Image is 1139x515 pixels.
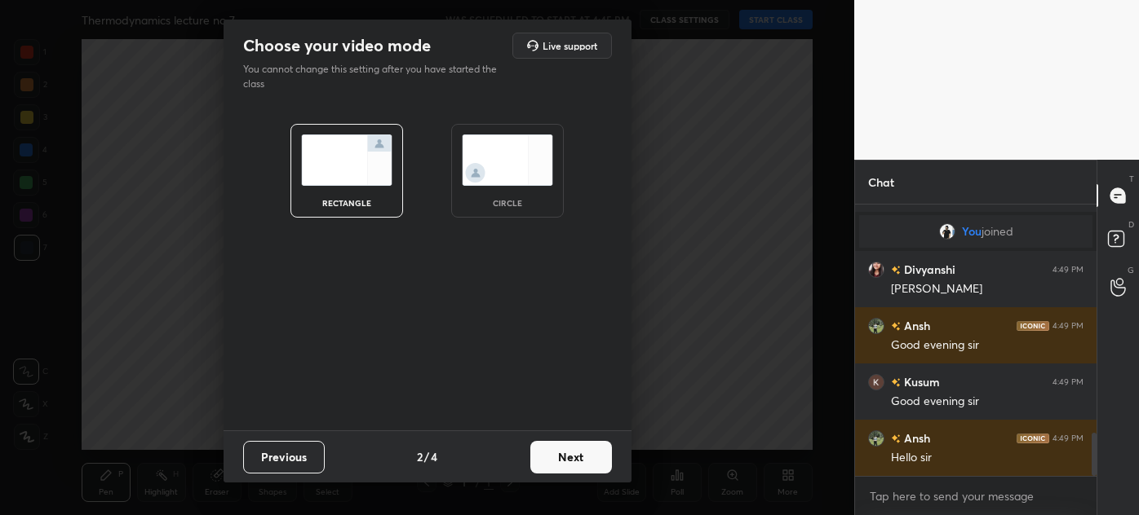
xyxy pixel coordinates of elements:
[868,374,884,390] img: 3
[431,448,437,465] h4: 4
[301,134,392,186] img: normalScreenIcon.ae25ed63.svg
[530,441,612,473] button: Next
[1053,377,1084,387] div: 4:49 PM
[891,322,901,331] img: no-rating-badge.077c3623.svg
[901,429,930,447] h6: Ansh
[243,35,431,56] h2: Choose your video mode
[939,223,955,240] img: 8f727a4dc88941a88946b79831ce2c15.jpg
[1129,173,1134,185] p: T
[1053,321,1084,331] div: 4:49 PM
[901,373,940,390] h6: Kusum
[1128,218,1134,231] p: D
[462,134,553,186] img: circleScreenIcon.acc0effb.svg
[891,394,1084,410] div: Good evening sir
[891,434,901,443] img: no-rating-badge.077c3623.svg
[1017,321,1049,331] img: iconic-dark.1390631f.png
[417,448,423,465] h4: 2
[891,337,1084,354] div: Good evening sir
[1128,264,1134,276] p: G
[1053,265,1084,275] div: 4:49 PM
[901,317,930,334] h6: Ansh
[1017,434,1049,443] img: iconic-dark.1390631f.png
[543,41,597,51] h5: Live support
[855,161,907,204] p: Chat
[868,318,884,334] img: 7f600530b7d7470a8ac5da17b2e154f1.jpg
[1053,434,1084,443] div: 4:49 PM
[982,225,1013,238] span: joined
[314,199,379,207] div: rectangle
[891,281,1084,297] div: [PERSON_NAME]
[243,441,325,473] button: Previous
[868,262,884,278] img: 171e8f4d9d7042c38f1bfb7addfb683f.jpg
[855,205,1097,476] div: grid
[891,450,1084,466] div: Hello sir
[891,378,901,387] img: no-rating-badge.077c3623.svg
[962,225,982,238] span: You
[475,199,540,207] div: circle
[868,430,884,447] img: 7f600530b7d7470a8ac5da17b2e154f1.jpg
[901,261,955,278] h6: Divyanshi
[891,266,901,275] img: no-rating-badge.077c3623.svg
[243,62,507,91] p: You cannot change this setting after you have started the class
[424,448,429,465] h4: /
